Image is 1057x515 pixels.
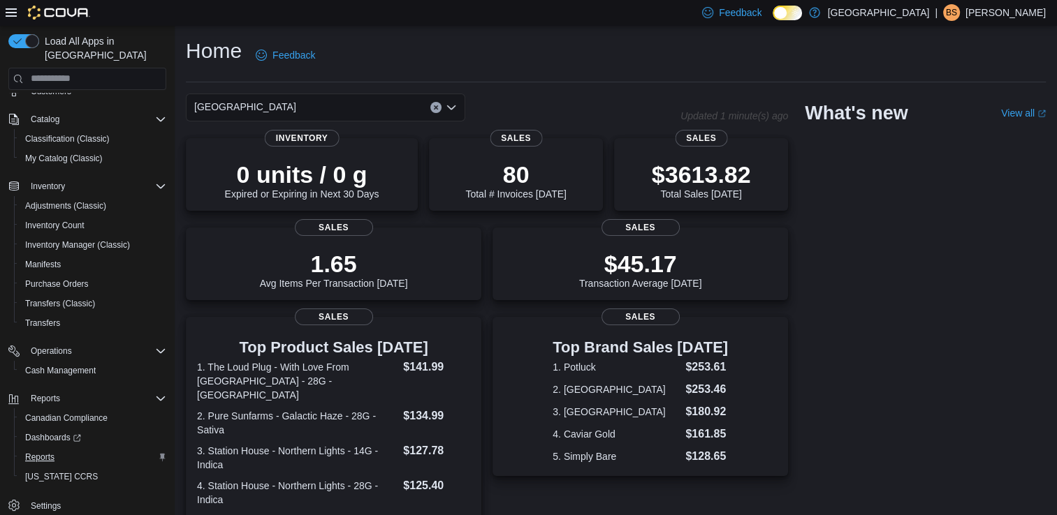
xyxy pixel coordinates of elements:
[14,196,172,216] button: Adjustments (Classic)
[25,343,166,359] span: Operations
[490,130,542,147] span: Sales
[20,130,166,147] span: Classification (Classic)
[14,313,172,333] button: Transfers
[403,442,470,459] dd: $127.78
[14,408,172,428] button: Canadian Compliance
[20,256,166,273] span: Manifests
[25,471,98,482] span: [US_STATE] CCRS
[14,467,172,486] button: [US_STATE] CCRS
[25,259,61,270] span: Manifests
[3,389,172,408] button: Reports
[225,161,379,188] p: 0 units / 0 g
[20,429,87,446] a: Dashboards
[14,361,172,380] button: Cash Management
[403,359,470,375] dd: $141.99
[553,339,728,356] h3: Top Brand Sales [DATE]
[20,468,103,485] a: [US_STATE] CCRS
[25,390,66,407] button: Reports
[25,496,166,514] span: Settings
[295,219,373,236] span: Sales
[20,197,112,214] a: Adjustments (Classic)
[20,295,166,312] span: Transfers (Classic)
[197,409,398,437] dt: 2. Pure Sunfarms - Galactic Haze - 28G - Sativa
[14,428,172,447] a: Dashboards
[31,393,60,404] span: Reports
[25,318,60,329] span: Transfers
[20,237,136,253] a: Inventory Manager (Classic)
[265,130,340,147] span: Inventory
[25,178,71,195] button: Inventory
[25,365,96,376] span: Cash Management
[579,250,702,289] div: Transaction Average [DATE]
[652,161,751,200] div: Total Sales [DATE]
[225,161,379,200] div: Expired or Expiring in Next 30 Days
[652,161,751,188] p: $3613.82
[194,98,296,115] span: [GEOGRAPHIC_DATA]
[465,161,566,188] p: 80
[20,256,66,273] a: Manifests
[25,133,110,144] span: Classification (Classic)
[295,308,373,325] span: Sales
[39,34,166,62] span: Load All Apps in [GEOGRAPHIC_DATA]
[805,102,907,124] h2: What's new
[685,381,728,398] dd: $253.46
[25,412,108,424] span: Canadian Compliance
[25,390,166,407] span: Reports
[403,408,470,424] dd: $134.99
[827,4,929,21] p: [GEOGRAPHIC_DATA]
[14,149,172,168] button: My Catalog (Classic)
[14,129,172,149] button: Classification (Classic)
[20,150,166,167] span: My Catalog (Classic)
[14,294,172,313] button: Transfers (Classic)
[14,235,172,255] button: Inventory Manager (Classic)
[719,6,761,20] span: Feedback
[430,102,442,113] button: Clear input
[675,130,727,147] span: Sales
[680,110,788,121] p: Updated 1 minute(s) ago
[186,37,242,65] h1: Home
[20,276,166,292] span: Purchase Orders
[685,426,728,442] dd: $161.85
[20,217,166,234] span: Inventory Count
[403,477,470,494] dd: $125.40
[553,382,680,396] dt: 2. [GEOGRAPHIC_DATA]
[602,308,680,325] span: Sales
[260,250,408,289] div: Avg Items Per Transaction [DATE]
[3,341,172,361] button: Operations
[20,237,166,253] span: Inventory Manager (Classic)
[25,111,65,128] button: Catalog
[25,239,130,251] span: Inventory Manager (Classic)
[1037,110,1046,118] svg: External link
[1001,107,1046,119] a: View allExternal link
[20,410,166,426] span: Canadian Compliance
[20,449,60,465] a: Reports
[20,362,166,379] span: Cash Management
[20,150,108,167] a: My Catalog (Classic)
[553,427,680,441] dt: 4. Caviar Gold
[25,278,89,290] span: Purchase Orders
[25,451,54,463] span: Reports
[20,449,166,465] span: Reports
[25,220,85,231] span: Inventory Count
[446,102,457,113] button: Open list of options
[943,4,960,21] div: Brendan Schlosser
[14,255,172,274] button: Manifests
[25,153,103,164] span: My Catalog (Classic)
[31,500,61,512] span: Settings
[685,448,728,465] dd: $128.65
[3,110,172,129] button: Catalog
[14,274,172,294] button: Purchase Orders
[25,498,66,514] a: Settings
[14,216,172,235] button: Inventory Count
[773,6,802,20] input: Dark Mode
[25,178,166,195] span: Inventory
[25,343,78,359] button: Operations
[25,111,166,128] span: Catalog
[20,276,94,292] a: Purchase Orders
[272,48,315,62] span: Feedback
[20,410,113,426] a: Canadian Compliance
[20,315,166,331] span: Transfers
[685,403,728,420] dd: $180.92
[935,4,938,21] p: |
